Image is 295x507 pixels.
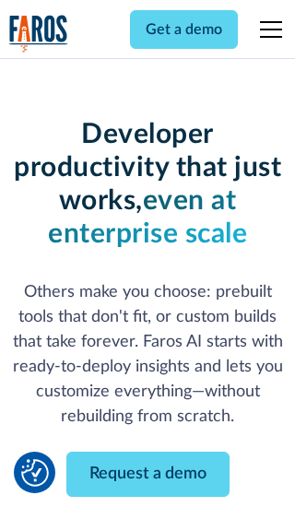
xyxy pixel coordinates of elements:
a: Request a demo [66,452,230,497]
img: Logo of the analytics and reporting company Faros. [9,15,68,53]
a: home [9,15,68,53]
div: menu [249,7,286,52]
strong: even at enterprise scale [48,187,247,248]
img: Revisit consent button [21,459,49,487]
p: Others make you choose: prebuilt tools that don't fit, or custom builds that take forever. Faros ... [9,280,287,430]
strong: Developer productivity that just works, [14,121,281,215]
button: Cookie Settings [21,459,49,487]
a: Get a demo [130,10,238,49]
